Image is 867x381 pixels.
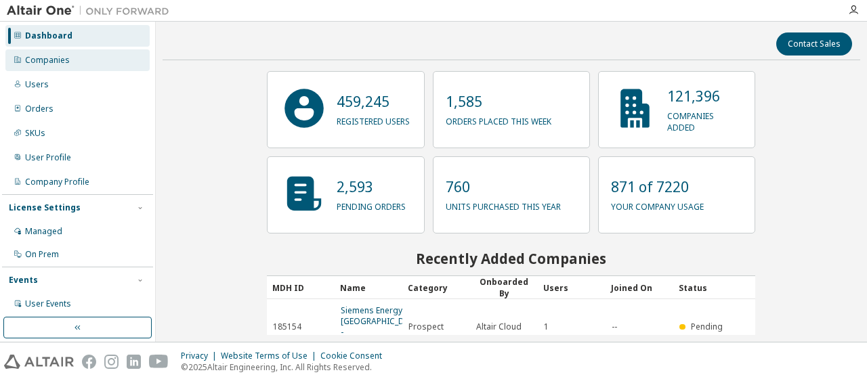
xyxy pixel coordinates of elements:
[181,351,221,361] div: Privacy
[127,355,141,369] img: linkedin.svg
[667,106,742,133] p: companies added
[611,177,704,197] p: 871 of 7220
[181,361,390,373] p: © 2025 Altair Engineering, Inc. All Rights Reserved.
[337,177,406,197] p: 2,593
[272,277,329,298] div: MDH ID
[25,128,45,139] div: SKUs
[25,104,54,114] div: Orders
[337,197,406,212] p: pending orders
[679,277,736,298] div: Status
[408,321,444,332] span: Prospect
[25,226,62,237] div: Managed
[337,112,410,127] p: registered users
[221,351,320,361] div: Website Terms of Use
[340,277,397,298] div: Name
[341,305,422,349] a: Siemens Energy, [GEOGRAPHIC_DATA] - [GEOGRAPHIC_DATA]
[25,30,72,41] div: Dashboard
[25,55,70,66] div: Companies
[25,152,71,163] div: User Profile
[267,250,755,267] h2: Recently Added Companies
[475,276,532,299] div: Onboarded By
[544,321,549,332] span: 1
[104,355,119,369] img: instagram.svg
[667,86,742,106] p: 121,396
[9,202,81,213] div: License Settings
[446,197,561,212] p: units purchased this year
[612,321,617,332] span: --
[25,298,71,309] div: User Events
[776,32,852,55] button: Contact Sales
[82,355,96,369] img: facebook.svg
[446,112,551,127] p: orders placed this week
[446,177,561,197] p: 760
[408,277,465,298] div: Category
[476,321,522,332] span: Altair Cloud
[611,197,704,212] p: your company usage
[273,321,301,332] span: 185154
[611,277,668,298] div: Joined On
[543,277,600,298] div: Users
[691,321,723,332] span: Pending
[7,4,176,18] img: Altair One
[9,275,38,286] div: Events
[320,351,390,361] div: Cookie Consent
[25,177,89,187] div: Company Profile
[446,91,551,112] p: 1,585
[25,79,49,90] div: Users
[25,249,59,260] div: On Prem
[4,355,74,369] img: altair_logo.svg
[149,355,169,369] img: youtube.svg
[337,91,410,112] p: 459,245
